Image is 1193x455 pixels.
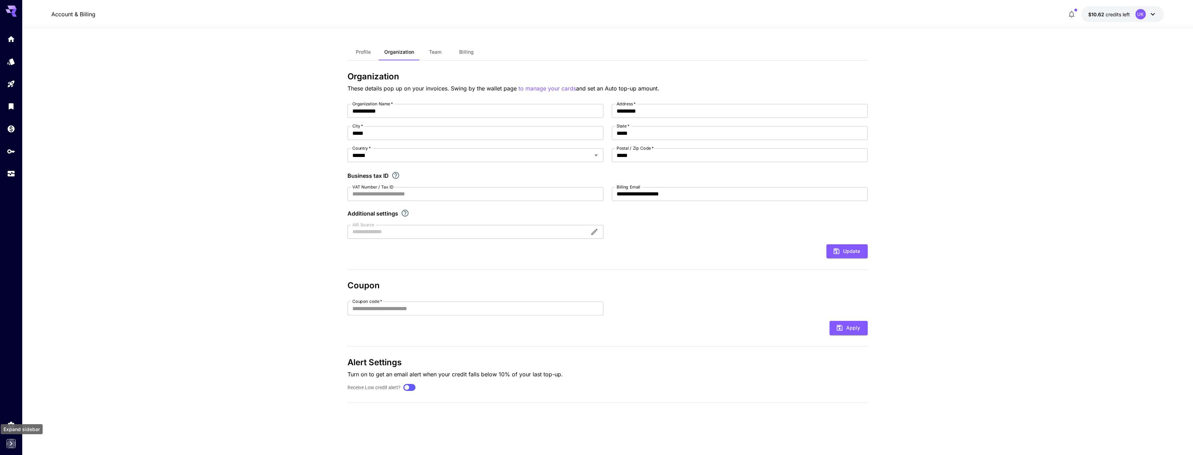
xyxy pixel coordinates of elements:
span: Billing [459,49,474,55]
div: Home [7,35,15,43]
button: $10.6192UK [1081,6,1164,22]
h3: Coupon [347,281,868,290]
div: UK [1135,9,1146,19]
h3: Organization [347,72,868,81]
span: Profile [356,49,371,55]
span: and set an Auto top-up amount. [576,85,659,92]
label: Postal / Zip Code [617,145,654,151]
iframe: Chat Widget [1038,176,1193,455]
div: Settings [7,421,15,429]
span: These details pop up on your invoices. Swing by the wallet page [347,85,518,92]
button: Update [826,244,868,259]
span: credits left [1106,11,1130,17]
span: Organization [384,49,414,55]
h3: Alert Settings [347,358,868,367]
span: $10.62 [1088,11,1106,17]
p: Additional settings [347,209,398,218]
label: Country [352,145,371,151]
label: State [617,123,629,129]
div: Models [7,57,15,66]
div: Library [7,102,15,111]
label: Billing Email [617,184,640,190]
div: Wallet [7,124,15,133]
label: Coupon code [352,298,382,304]
div: Playground [7,80,15,88]
label: VAT Number / Tax ID [352,184,394,190]
label: Organization Name [352,101,393,107]
p: Business tax ID [347,172,389,180]
button: Apply [830,321,868,335]
div: Expand sidebar [1,424,43,434]
div: API Keys [7,147,15,156]
span: Team [429,49,441,55]
nav: breadcrumb [51,10,95,18]
div: $10.6192 [1088,11,1130,18]
label: AIR Source [352,222,374,228]
button: to manage your cards [518,84,576,93]
a: Account & Billing [51,10,95,18]
p: Turn on to get an email alert when your credit falls below 10% of your last top-up. [347,370,868,378]
label: Address [617,101,636,107]
div: Usage [7,169,15,178]
label: Receive Low credit alert? [347,384,401,391]
svg: If you are a business tax registrant, please enter your business tax ID here. [392,171,400,180]
button: Expand sidebar [7,439,16,448]
label: City [352,123,363,129]
button: Open [591,150,601,160]
svg: Explore additional customization settings [401,209,409,217]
